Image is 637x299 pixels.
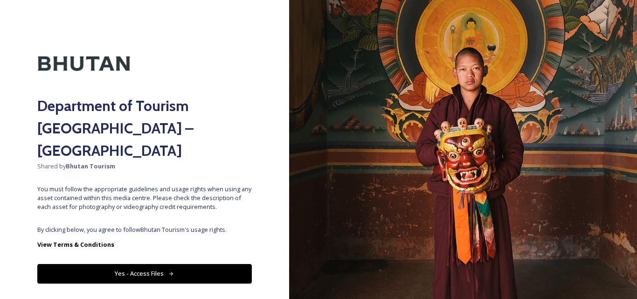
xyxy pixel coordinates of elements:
img: Kingdom-of-Bhutan-Logo.png [37,37,131,90]
h2: Department of Tourism [GEOGRAPHIC_DATA] – [GEOGRAPHIC_DATA] [37,95,252,162]
strong: View Terms & Conditions [37,240,114,249]
strong: Bhutan Tourism [66,162,115,170]
span: Shared by [37,162,252,171]
span: By clicking below, you agree to follow Bhutan Tourism 's usage rights. [37,225,252,234]
button: Yes - Access Files [37,264,252,283]
a: View Terms & Conditions [37,239,252,250]
span: You must follow the appropriate guidelines and usage rights when using any asset contained within... [37,185,252,212]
